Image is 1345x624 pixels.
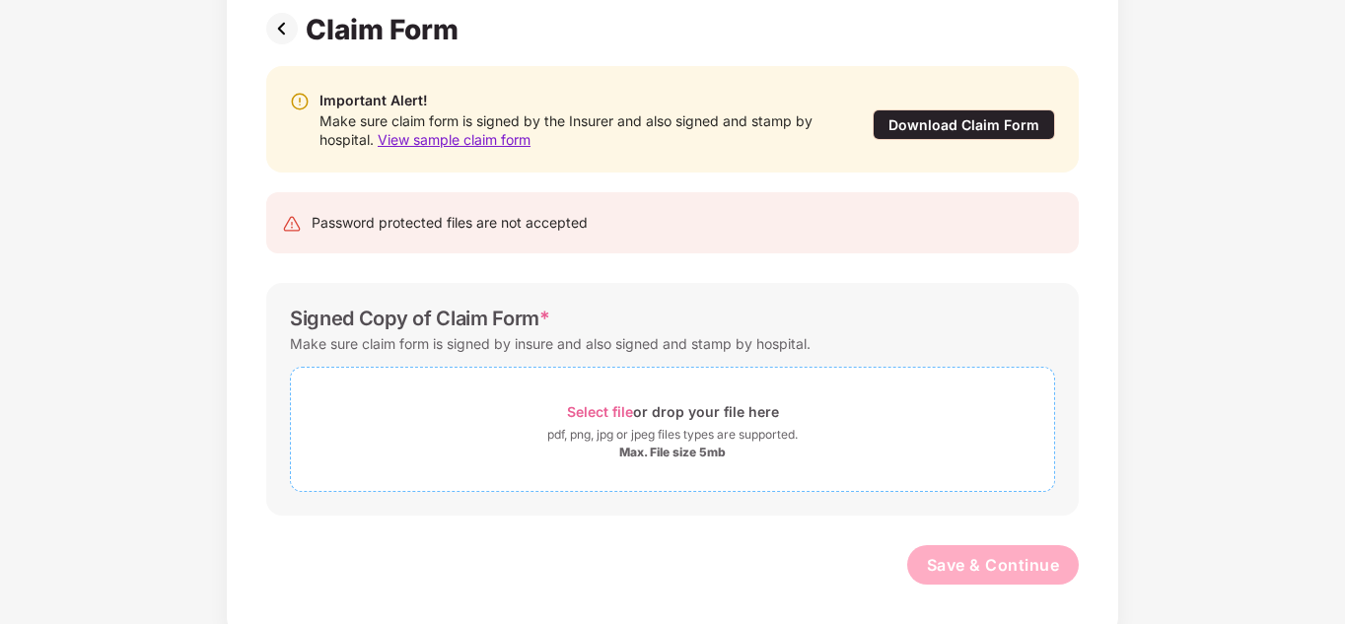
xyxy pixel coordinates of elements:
img: svg+xml;base64,PHN2ZyBpZD0iV2FybmluZ18tXzIweDIwIiBkYXRhLW5hbWU9Ildhcm5pbmcgLSAyMHgyMCIgeG1sbnM9Im... [290,92,310,111]
div: Make sure claim form is signed by the Insurer and also signed and stamp by hospital. [319,111,832,149]
span: Select fileor drop your file herepdf, png, jpg or jpeg files types are supported.Max. File size 5mb [291,382,1054,476]
div: Make sure claim form is signed by insure and also signed and stamp by hospital. [290,330,811,357]
button: Save & Continue [907,545,1080,585]
div: Important Alert! [319,90,832,111]
div: Password protected files are not accepted [312,212,588,234]
div: Claim Form [306,13,466,46]
div: or drop your file here [567,398,779,425]
img: svg+xml;base64,PHN2ZyB4bWxucz0iaHR0cDovL3d3dy53My5vcmcvMjAwMC9zdmciIHdpZHRoPSIyNCIgaGVpZ2h0PSIyNC... [282,214,302,234]
span: View sample claim form [378,131,531,148]
div: Max. File size 5mb [619,445,726,460]
img: svg+xml;base64,PHN2ZyBpZD0iUHJldi0zMngzMiIgeG1sbnM9Imh0dHA6Ly93d3cudzMub3JnLzIwMDAvc3ZnIiB3aWR0aD... [266,13,306,44]
div: pdf, png, jpg or jpeg files types are supported. [547,425,798,445]
div: Download Claim Form [873,109,1055,140]
span: Select file [567,403,633,420]
div: Signed Copy of Claim Form [290,307,550,330]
